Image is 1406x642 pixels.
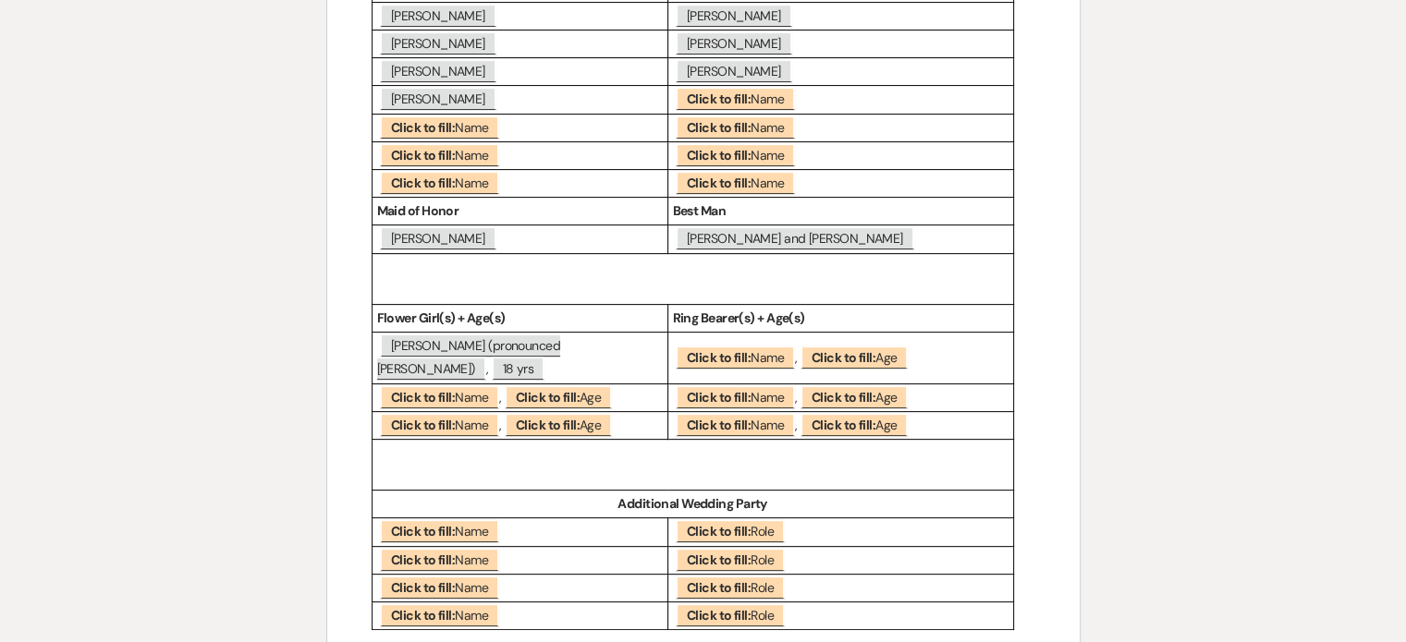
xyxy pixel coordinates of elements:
b: Click to fill: [687,551,751,568]
b: Click to fill: [812,417,875,433]
span: Name [380,385,499,408]
p: , [377,386,663,409]
b: Click to fill: [516,417,580,433]
span: [PERSON_NAME] [676,59,792,82]
b: Click to fill: [391,551,455,568]
b: Click to fill: [687,579,751,596]
b: Click to fill: [687,119,751,136]
span: [PERSON_NAME] [380,59,496,82]
span: Name [380,413,499,436]
b: Click to fill: [687,607,751,624]
b: Click to fill: [391,523,455,539]
span: Name [380,603,499,626]
strong: Maid of Honor [377,202,459,219]
strong: Ring Bearer(s) + Age(s) [673,309,805,326]
b: Click to fill: [391,417,455,433]
p: , [673,386,1009,409]
b: Click to fill: [687,417,751,433]
p: , [377,334,663,381]
b: Click to fill: [391,607,455,624]
span: [PERSON_NAME] [380,226,496,249]
p: , [377,414,663,437]
span: [PERSON_NAME] [380,31,496,55]
span: Name [380,143,499,166]
b: Click to fill: [687,147,751,164]
b: Click to fill: [687,349,751,366]
span: Age [801,345,909,369]
b: Click to fill: [391,579,455,596]
span: Role [676,519,785,542]
b: Click to fill: [687,175,751,191]
b: Click to fill: [391,147,455,164]
b: Click to fill: [516,389,580,406]
b: Click to fill: [391,175,455,191]
span: Role [676,575,785,599]
span: Name [380,519,499,542]
span: Name [676,143,795,166]
strong: Additional Wedding Party [617,495,767,512]
span: Age [801,385,909,408]
p: , [673,414,1009,437]
b: Click to fill: [391,389,455,406]
strong: Best Man [673,202,727,219]
span: Name [676,385,795,408]
span: [PERSON_NAME] [676,4,792,27]
span: [PERSON_NAME] [676,31,792,55]
span: Age [801,413,909,436]
strong: Flower Girl(s) + Age(s) [377,309,506,326]
b: Click to fill: [812,349,875,366]
span: Role [676,548,785,571]
span: Name [380,171,499,194]
b: Click to fill: [687,389,751,406]
span: [PERSON_NAME] (pronounced [PERSON_NAME]) [377,333,560,380]
span: [PERSON_NAME] and [PERSON_NAME] [676,226,914,249]
span: Age [505,385,613,408]
span: [PERSON_NAME] [380,4,496,27]
span: Name [676,345,795,369]
b: Click to fill: [391,119,455,136]
span: Name [380,548,499,571]
span: 18 yrs [492,357,545,380]
p: , [673,346,1009,369]
span: Age [505,413,613,436]
span: Name [676,413,795,436]
b: Click to fill: [812,389,875,406]
b: Click to fill: [687,91,751,107]
span: [PERSON_NAME] [380,87,496,110]
span: Role [676,603,785,626]
span: Name [380,115,499,139]
span: Name [380,575,499,599]
b: Click to fill: [687,523,751,539]
span: Name [676,115,795,139]
span: Name [676,87,795,110]
span: Name [676,171,795,194]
